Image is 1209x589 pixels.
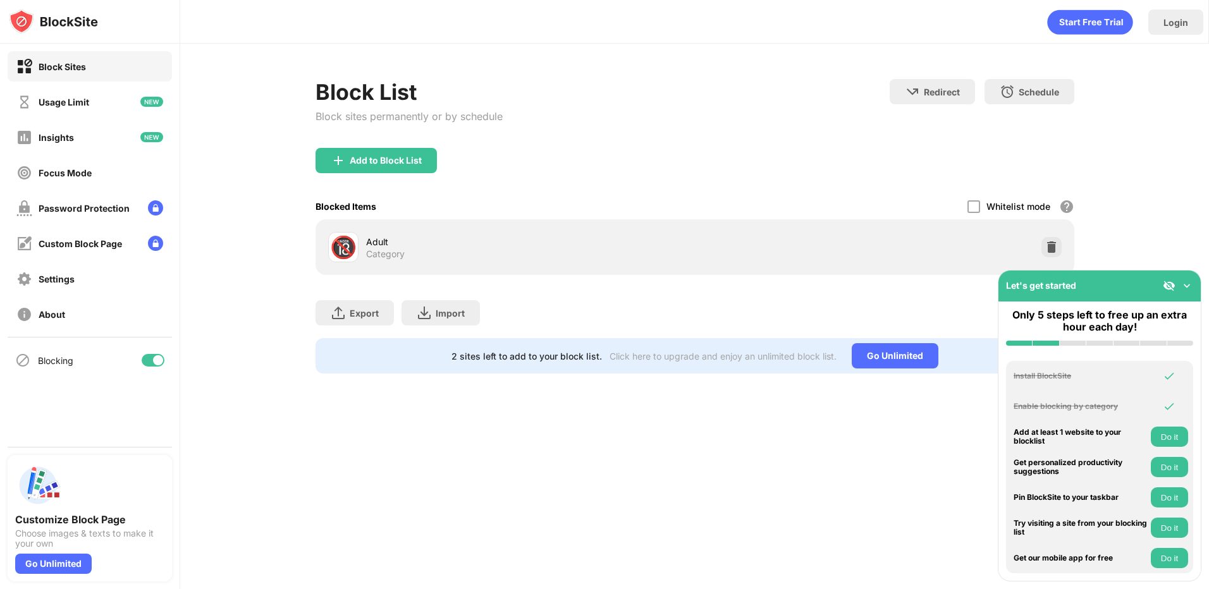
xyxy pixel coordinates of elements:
button: Do it [1151,457,1188,477]
div: Add at least 1 website to your blocklist [1014,428,1148,446]
img: settings-off.svg [16,271,32,287]
img: password-protection-off.svg [16,200,32,216]
img: blocking-icon.svg [15,353,30,368]
div: Block Sites [39,61,86,72]
img: about-off.svg [16,307,32,322]
img: lock-menu.svg [148,236,163,251]
img: omni-check.svg [1163,370,1175,382]
div: Category [366,248,405,260]
div: Customize Block Page [15,513,164,526]
div: Go Unlimited [852,343,938,368]
div: Login [1163,17,1188,28]
div: Click here to upgrade and enjoy an unlimited block list. [610,351,837,361]
div: Whitelist mode [986,201,1050,212]
div: About [39,309,65,320]
img: lock-menu.svg [148,200,163,216]
div: Blocking [38,355,73,366]
div: Blocked Items [316,201,376,212]
div: Schedule [1019,87,1059,97]
img: time-usage-off.svg [16,94,32,110]
div: Insights [39,132,74,143]
div: 2 sites left to add to your block list. [451,351,602,361]
div: Pin BlockSite to your taskbar [1014,493,1148,502]
button: Do it [1151,518,1188,538]
div: Go Unlimited [15,554,92,574]
img: customize-block-page-off.svg [16,236,32,252]
div: Export [350,308,379,319]
img: block-on.svg [16,59,32,75]
div: animation [1047,9,1133,35]
img: focus-off.svg [16,165,32,181]
div: Try visiting a site from your blocking list [1014,519,1148,537]
img: omni-check.svg [1163,400,1175,413]
img: new-icon.svg [140,97,163,107]
div: 🔞 [330,234,357,260]
div: Block List [316,79,503,105]
div: Install BlockSite [1014,372,1148,380]
div: Redirect [924,87,960,97]
div: Usage Limit [39,97,89,107]
div: Only 5 steps left to free up an extra hour each day! [1006,309,1193,333]
div: Settings [39,274,75,284]
div: Adult [366,235,695,248]
button: Do it [1151,427,1188,447]
div: Get personalized productivity suggestions [1014,458,1148,477]
button: Do it [1151,548,1188,568]
img: insights-off.svg [16,130,32,145]
div: Block sites permanently or by schedule [316,110,503,123]
div: Add to Block List [350,155,422,166]
div: Password Protection [39,203,130,214]
div: Focus Mode [39,167,92,178]
div: Get our mobile app for free [1014,554,1148,562]
div: Custom Block Page [39,238,122,249]
img: new-icon.svg [140,132,163,142]
button: Do it [1151,487,1188,507]
div: Choose images & texts to make it your own [15,528,164,549]
img: logo-blocksite.svg [9,9,98,34]
img: omni-setup-toggle.svg [1181,279,1193,292]
img: eye-not-visible.svg [1163,279,1175,292]
div: Enable blocking by category [1014,402,1148,411]
img: push-custom-page.svg [15,463,61,508]
div: Let's get started [1006,280,1076,291]
div: Import [436,308,465,319]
